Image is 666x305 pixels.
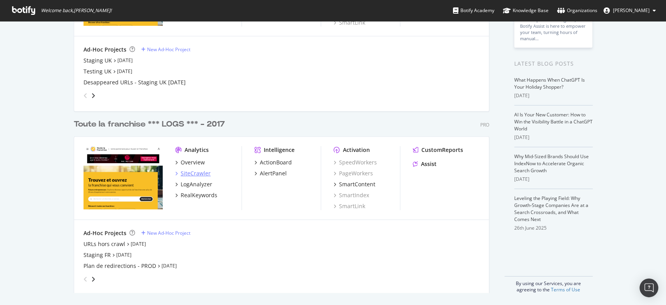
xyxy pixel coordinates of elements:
[141,46,190,53] a: New Ad-Hoc Project
[147,230,190,236] div: New Ad-Hoc Project
[514,77,585,90] a: What Happens When ChatGPT Is Your Holiday Shopper?
[639,278,658,297] div: Open Intercom Messenger
[504,276,593,293] div: By using our Services, you are agreeing to the
[334,180,375,188] a: SmartContent
[83,240,125,248] a: URLs hors crawl
[413,146,463,154] a: CustomReports
[141,230,190,236] a: New Ad-Hoc Project
[514,225,593,232] div: 26th June 2025
[181,180,212,188] div: LogAnalyzer
[597,4,662,17] button: [PERSON_NAME]
[116,251,131,258] a: [DATE]
[557,7,597,14] div: Organizations
[514,134,593,141] div: [DATE]
[175,180,212,188] a: LogAnalyzer
[480,121,489,128] div: Pro
[453,7,494,14] div: Botify Academy
[551,286,580,293] a: Terms of Use
[74,119,225,130] div: Toute la franchise *** LOGS *** - 2017
[80,273,91,285] div: angle-left
[41,7,112,14] span: Welcome back, [PERSON_NAME] !
[131,241,146,247] a: [DATE]
[181,159,205,166] div: Overview
[514,176,593,183] div: [DATE]
[117,68,132,75] a: [DATE]
[503,7,549,14] div: Knowledge Base
[421,146,463,154] div: CustomReports
[185,146,209,154] div: Analytics
[254,169,287,177] a: AlertPanel
[175,159,205,166] a: Overview
[80,89,91,102] div: angle-left
[334,202,365,210] a: SmartLink
[264,146,295,154] div: Intelligence
[175,169,211,177] a: SiteCrawler
[91,275,96,283] div: angle-right
[162,262,177,269] a: [DATE]
[520,17,586,42] div: With its powerful AI agents, Botify Assist is here to empower your team, turning hours of manual…
[147,46,190,53] div: New Ad-Hoc Project
[260,169,287,177] div: AlertPanel
[514,59,593,68] div: Latest Blog Posts
[175,191,217,199] a: RealKeywords
[334,191,369,199] a: SmartIndex
[334,19,365,27] a: SmartLink
[514,195,588,223] a: Leveling the Playing Field: Why Growth-Stage Companies Are at a Search Crossroads, and What Comes...
[339,180,375,188] div: SmartContent
[613,7,650,14] span: Gwendoline Barreau
[334,159,377,166] a: SpeedWorkers
[343,146,370,154] div: Activation
[74,119,228,130] a: Toute la franchise *** LOGS *** - 2017
[181,191,217,199] div: RealKeywords
[83,46,126,54] div: Ad-Hoc Projects
[91,92,96,100] div: angle-right
[254,159,292,166] a: ActionBoard
[83,146,163,209] img: toute-la-franchise.com
[83,251,111,259] a: Staging FR
[260,159,292,166] div: ActionBoard
[83,78,186,86] a: Desappeared URLs - Staging UK [DATE]
[117,57,133,64] a: [DATE]
[83,68,112,75] a: Testing UK
[421,160,437,168] div: Assist
[334,169,373,177] a: PageWorkers
[83,229,126,237] div: Ad-Hoc Projects
[514,153,589,174] a: Why Mid-Sized Brands Should Use IndexNow to Accelerate Organic Search Growth
[413,160,437,168] a: Assist
[514,111,593,132] a: AI Is Your New Customer: How to Win the Visibility Battle in a ChatGPT World
[83,57,112,64] a: Staging UK
[83,262,156,270] a: Plan de redirections - PROD
[181,169,211,177] div: SiteCrawler
[514,92,593,99] div: [DATE]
